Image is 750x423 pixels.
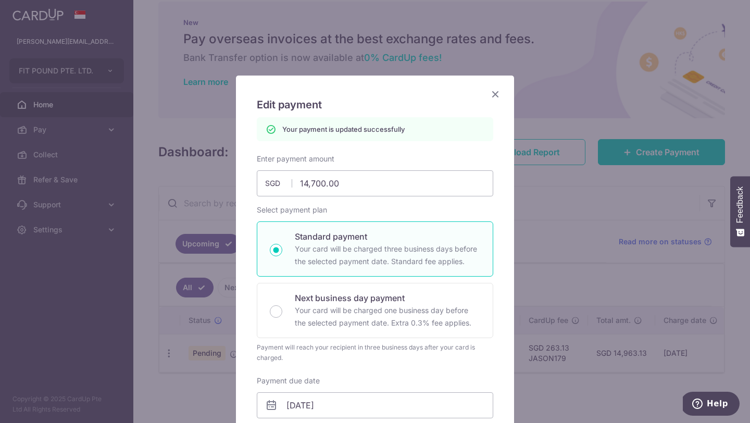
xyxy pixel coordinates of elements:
[257,170,493,196] input: 0.00
[257,342,493,363] div: Payment will reach your recipient in three business days after your card is charged.
[257,392,493,418] input: DD / MM / YYYY
[295,243,480,268] p: Your card will be charged three business days before the selected payment date. Standard fee appl...
[295,230,480,243] p: Standard payment
[265,178,292,189] span: SGD
[683,392,740,418] iframe: Opens a widget where you can find more information
[489,88,502,101] button: Close
[257,154,334,164] label: Enter payment amount
[282,124,405,134] p: Your payment is updated successfully
[735,186,745,223] span: Feedback
[257,205,327,215] label: Select payment plan
[295,292,480,304] p: Next business day payment
[257,376,320,386] label: Payment due date
[730,176,750,247] button: Feedback - Show survey
[295,304,480,329] p: Your card will be charged one business day before the selected payment date. Extra 0.3% fee applies.
[257,96,493,113] h5: Edit payment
